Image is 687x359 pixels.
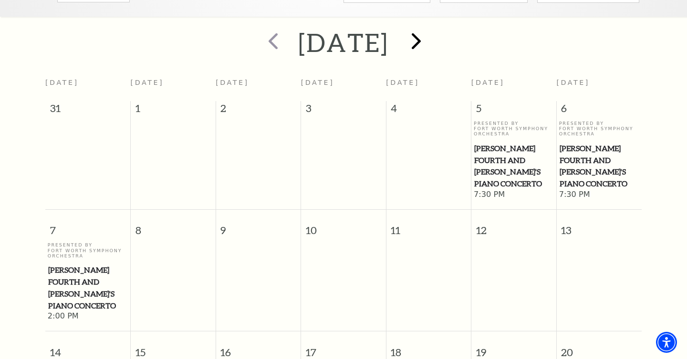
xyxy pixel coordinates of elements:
button: prev [254,26,289,60]
span: [DATE] [386,79,419,86]
span: [PERSON_NAME] Fourth and [PERSON_NAME]'s Piano Concerto [474,143,553,190]
span: 8 [131,210,216,243]
span: 7 [45,210,130,243]
span: 3 [301,101,386,120]
span: [DATE] [131,79,164,86]
span: [DATE] [216,79,249,86]
span: [PERSON_NAME] Fourth and [PERSON_NAME]'s Piano Concerto [560,143,639,190]
span: 2 [216,101,301,120]
span: 5 [471,101,556,120]
span: 9 [216,210,301,243]
a: Brahms Fourth and Grieg's Piano Concerto [474,143,554,190]
span: 12 [471,210,556,243]
span: [DATE] [471,79,505,86]
span: [DATE] [556,79,590,86]
span: 7:30 PM [559,190,640,200]
span: [PERSON_NAME] Fourth and [PERSON_NAME]'s Piano Concerto [48,264,128,311]
span: 2:00 PM [48,311,128,322]
p: Presented By Fort Worth Symphony Orchestra [474,121,554,137]
span: 13 [557,210,642,243]
p: Presented By Fort Worth Symphony Orchestra [48,242,128,258]
span: 6 [557,101,642,120]
button: next [398,26,433,60]
span: [DATE] [45,79,79,86]
span: 10 [301,210,386,243]
span: [DATE] [301,79,334,86]
div: Accessibility Menu [656,332,677,353]
h2: [DATE] [298,27,388,58]
span: 7:30 PM [474,190,554,200]
span: 31 [45,101,130,120]
span: 4 [386,101,471,120]
span: 11 [386,210,471,243]
a: Brahms Fourth and Grieg's Piano Concerto [559,143,640,190]
p: Presented By Fort Worth Symphony Orchestra [559,121,640,137]
span: 1 [131,101,216,120]
a: Brahms Fourth and Grieg's Piano Concerto [48,264,128,311]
